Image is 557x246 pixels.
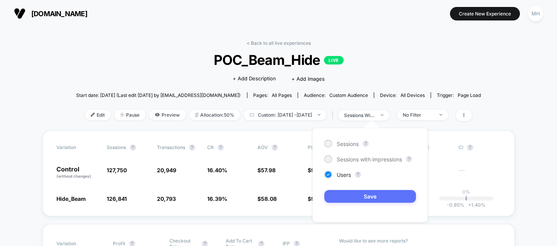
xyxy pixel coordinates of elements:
span: Allocation: 50% [189,110,240,120]
img: end [318,114,320,115]
span: 127,750 [107,167,127,173]
span: Users [337,171,351,178]
img: Visually logo [14,8,26,19]
p: Would like to see more reports? [339,238,501,244]
p: | [465,195,467,200]
span: $ [257,167,276,173]
span: $ [257,195,277,202]
img: end [439,114,442,115]
button: ? [189,144,195,151]
img: rebalance [195,113,198,117]
span: Variation [56,144,99,151]
span: Custom: [DATE] - [DATE] [244,110,326,120]
img: end [381,114,383,116]
div: MH [528,6,543,21]
div: Audience: [304,92,368,98]
span: Sessions [337,141,359,147]
span: 16.40 % [207,167,227,173]
button: Create New Experience [450,7,520,20]
span: 1.40 % [464,202,485,208]
span: --- [458,168,501,179]
span: Transactions [157,144,185,150]
span: Sessions [107,144,126,150]
div: Pages: [253,92,292,98]
button: ? [130,144,136,151]
span: 20,949 [157,167,176,173]
span: Pause [114,110,145,120]
span: 126,841 [107,195,127,202]
span: AOV [257,144,268,150]
img: edit [91,113,95,117]
span: + Add Description [233,75,276,83]
span: Custom Audience [329,92,368,98]
button: MH [526,6,545,22]
p: LIVE [324,56,343,64]
span: Start date: [DATE] (Last edit [DATE] by [EMAIL_ADDRESS][DOMAIN_NAME]) [76,92,240,98]
button: Save [324,190,416,203]
div: sessions with impression [344,112,375,118]
span: CI [458,144,501,151]
span: + Add Images [291,76,325,82]
span: POC_Beam_Hide [96,52,461,68]
div: No Filter [403,112,434,118]
span: CR [207,144,214,150]
button: ? [406,156,412,162]
a: < Back to all live experiences [247,40,311,46]
span: 58.08 [261,195,277,202]
button: ? [467,144,473,151]
span: | [330,110,338,121]
span: Edit [85,110,111,120]
span: Sessions with impressions [337,156,402,163]
span: Page Load [458,92,481,98]
button: ? [355,171,361,178]
span: all pages [272,92,292,98]
span: Device: [374,92,431,98]
div: Trigger: [437,92,481,98]
button: ? [272,144,278,151]
button: [DOMAIN_NAME] [12,7,90,20]
span: -0.95 % [447,202,464,208]
img: calendar [250,113,254,117]
span: (without changes) [56,174,91,178]
span: 57.98 [261,167,276,173]
span: + [468,202,471,208]
p: Control [56,166,99,179]
button: ? [363,141,369,147]
span: Preview [149,110,186,120]
p: 0% [462,189,470,195]
span: [DOMAIN_NAME] [31,10,87,18]
span: 16.39 % [207,195,227,202]
span: 20,793 [157,195,176,202]
span: all devices [400,92,425,98]
img: end [120,113,124,117]
button: ? [218,144,224,151]
span: Hide_Beam [56,195,86,202]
